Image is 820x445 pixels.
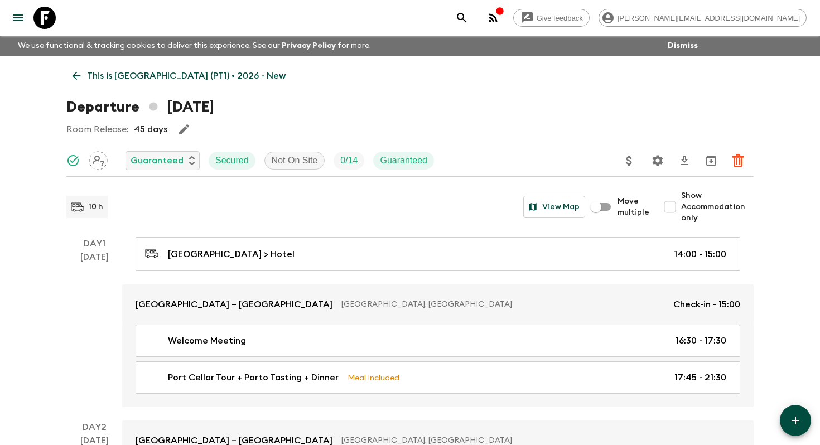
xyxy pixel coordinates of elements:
[89,201,103,212] p: 10 h
[272,154,318,167] p: Not On Site
[122,284,754,325] a: [GEOGRAPHIC_DATA] – [GEOGRAPHIC_DATA][GEOGRAPHIC_DATA], [GEOGRAPHIC_DATA]Check-in - 15:00
[66,420,122,434] p: Day 2
[168,248,295,261] p: [GEOGRAPHIC_DATA] > Hotel
[136,298,332,311] p: [GEOGRAPHIC_DATA] – [GEOGRAPHIC_DATA]
[665,38,701,54] button: Dismiss
[348,371,399,384] p: Meal Included
[66,65,292,87] a: This is [GEOGRAPHIC_DATA] (PT1) • 2026 - New
[13,36,375,56] p: We use functional & tracking cookies to deliver this experience. See our for more.
[168,371,339,384] p: Port Cellar Tour + Porto Tasting + Dinner
[599,9,807,27] div: [PERSON_NAME][EMAIL_ADDRESS][DOMAIN_NAME]
[282,42,336,50] a: Privacy Policy
[131,154,184,167] p: Guaranteed
[674,248,726,261] p: 14:00 - 15:00
[66,123,128,136] p: Room Release:
[451,7,473,29] button: search adventures
[136,361,740,394] a: Port Cellar Tour + Porto Tasting + DinnerMeal Included17:45 - 21:30
[87,69,286,83] p: This is [GEOGRAPHIC_DATA] (PT1) • 2026 - New
[513,9,590,27] a: Give feedback
[264,152,325,170] div: Not On Site
[7,7,29,29] button: menu
[340,154,358,167] p: 0 / 14
[674,371,726,384] p: 17:45 - 21:30
[647,149,669,172] button: Settings
[334,152,364,170] div: Trip Fill
[136,237,740,271] a: [GEOGRAPHIC_DATA] > Hotel14:00 - 15:00
[611,14,806,22] span: [PERSON_NAME][EMAIL_ADDRESS][DOMAIN_NAME]
[136,325,740,357] a: Welcome Meeting16:30 - 17:30
[700,149,722,172] button: Archive (Completed, Cancelled or Unsynced Departures only)
[727,149,749,172] button: Delete
[89,154,108,163] span: Assign pack leader
[209,152,255,170] div: Secured
[66,237,122,250] p: Day 1
[673,298,740,311] p: Check-in - 15:00
[341,299,664,310] p: [GEOGRAPHIC_DATA], [GEOGRAPHIC_DATA]
[66,96,214,118] h1: Departure [DATE]
[168,334,246,347] p: Welcome Meeting
[618,149,640,172] button: Update Price, Early Bird Discount and Costs
[618,196,650,218] span: Move multiple
[523,196,585,218] button: View Map
[215,154,249,167] p: Secured
[66,154,80,167] svg: Synced Successfully
[80,250,109,407] div: [DATE]
[681,190,754,224] span: Show Accommodation only
[530,14,589,22] span: Give feedback
[134,123,167,136] p: 45 days
[676,334,726,347] p: 16:30 - 17:30
[380,154,427,167] p: Guaranteed
[673,149,696,172] button: Download CSV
